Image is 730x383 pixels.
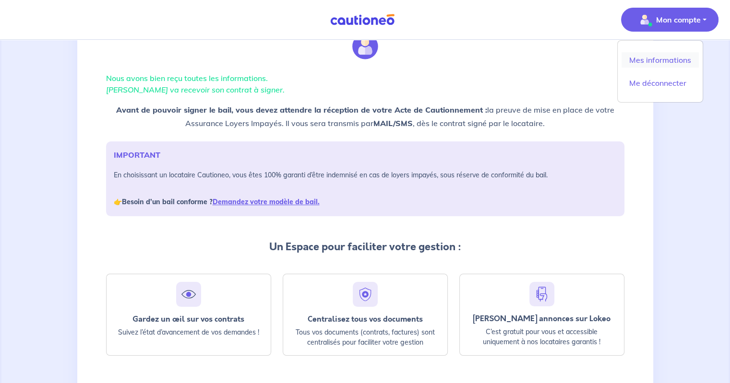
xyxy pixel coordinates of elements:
p: En choisissant un locataire Cautioneo, vous êtes 100% garanti d’être indemnisé en cas de loyers i... [114,168,617,209]
strong: MAIL/SMS [373,118,413,128]
a: Mes informations [622,52,699,68]
a: Me déconnecter [622,75,699,91]
a: Demandez votre modèle de bail. [213,197,320,206]
img: Cautioneo [326,14,398,26]
p: Tous vos documents (contrats, factures) sont centralisés pour faciliter votre gestion [291,327,440,348]
p: Mon compte [656,14,701,25]
img: illu_account.svg [352,34,378,59]
p: Nous avons bien reçu toutes les informations. [106,72,624,95]
img: hand-phone-blue.svg [533,286,550,302]
div: [PERSON_NAME] annonces sur Lokeo [467,314,616,323]
p: Suivez l’état d’avancement de vos demandes ! [114,327,263,337]
p: la preuve de mise en place de votre Assurance Loyers Impayés. Il vous sera transmis par , dès le ... [106,103,624,130]
em: [PERSON_NAME] va recevoir son contrat à signer. [106,85,285,94]
img: security.svg [357,286,374,303]
strong: Besoin d’un bail conforme ? [122,197,320,206]
div: Gardez un œil sur vos contrats [114,314,263,324]
img: eye.svg [180,286,197,303]
strong: IMPORTANT [114,150,160,160]
button: illu_account_valid_menu.svgMon compte [621,8,718,32]
img: illu_account_valid_menu.svg [637,12,652,27]
div: illu_account_valid_menu.svgMon compte [617,40,703,103]
strong: Avant de pouvoir signer le bail, vous devez attendre la réception de votre Acte de Cautionnement : [116,105,487,115]
p: Un Espace pour faciliter votre gestion : [106,239,624,255]
div: Centralisez tous vos documents [291,314,440,324]
p: C’est gratuit pour vous et accessible uniquement à nos locataires garantis ! [467,327,616,347]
